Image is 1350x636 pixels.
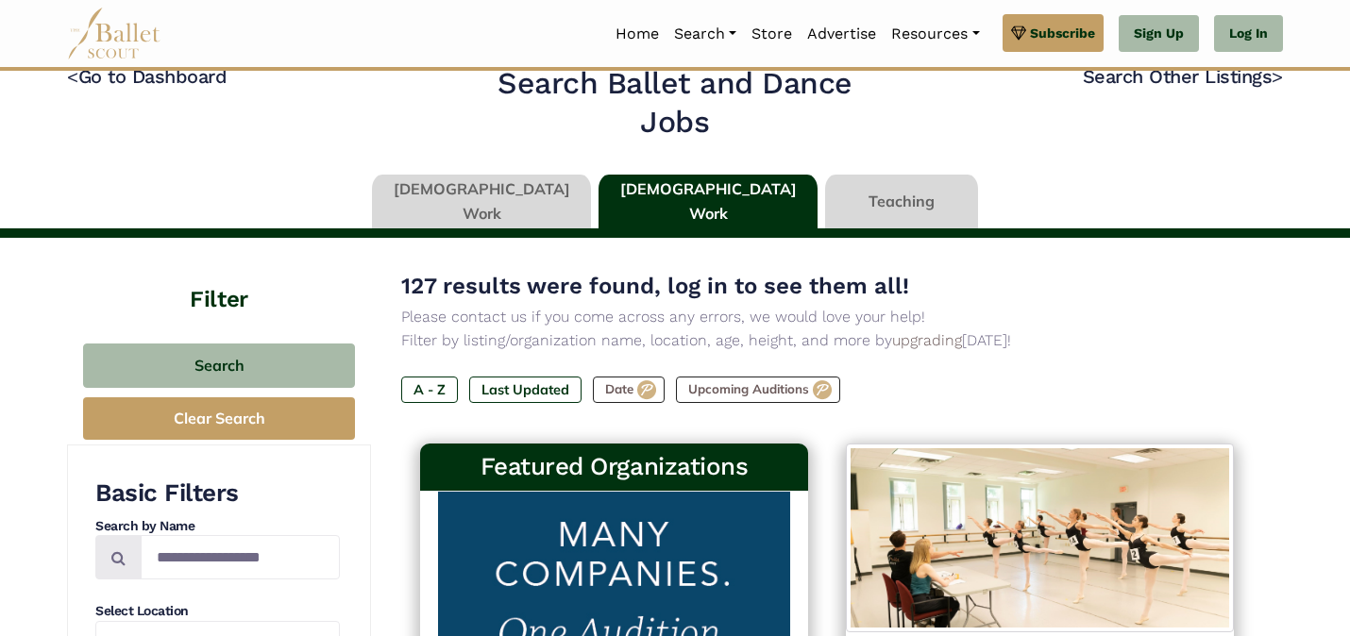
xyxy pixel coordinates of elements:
[83,397,355,440] button: Clear Search
[141,535,340,579] input: Search by names...
[1003,14,1104,52] a: Subscribe
[401,305,1253,329] p: Please contact us if you come across any errors, we would love your help!
[1119,15,1199,53] a: Sign Up
[846,444,1234,632] img: Logo
[83,343,355,388] button: Search
[1214,15,1283,53] a: Log In
[892,331,962,349] a: upgrading
[1011,23,1026,43] img: gem.svg
[463,64,888,142] h2: Search Ballet and Dance Jobs
[608,14,667,54] a: Home
[1083,65,1283,88] a: Search Other Listings>
[667,14,744,54] a: Search
[676,377,840,403] label: Upcoming Auditions
[401,328,1253,353] p: Filter by listing/organization name, location, age, height, and more by [DATE]!
[95,477,340,510] h3: Basic Filters
[95,602,340,621] h4: Select Location
[1030,23,1095,43] span: Subscribe
[401,377,458,403] label: A - Z
[435,451,793,483] h3: Featured Organizations
[821,175,982,229] li: Teaching
[95,517,340,536] h4: Search by Name
[469,377,582,403] label: Last Updated
[593,377,665,403] label: Date
[401,273,909,299] span: 127 results were found, log in to see them all!
[744,14,800,54] a: Store
[595,175,821,229] li: [DEMOGRAPHIC_DATA] Work
[884,14,987,54] a: Resources
[67,65,227,88] a: <Go to Dashboard
[800,14,884,54] a: Advertise
[67,64,78,88] code: <
[1272,64,1283,88] code: >
[67,238,371,315] h4: Filter
[368,175,595,229] li: [DEMOGRAPHIC_DATA] Work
